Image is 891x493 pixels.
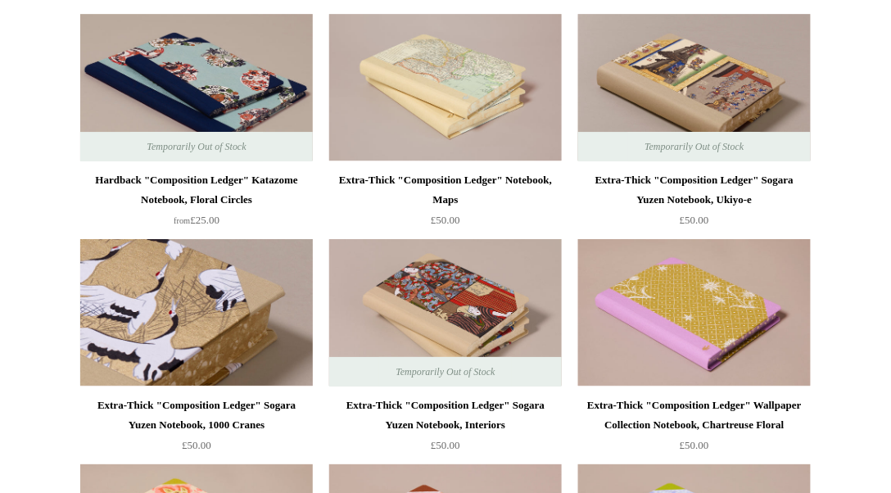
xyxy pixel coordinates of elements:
[84,170,309,210] div: Hardback "Composition Ledger" Katazome Notebook, Floral Circles
[174,216,190,225] span: from
[582,170,807,210] div: Extra-Thick "Composition Ledger" Sogara Yuzen Notebook, Ukiyo-e
[80,239,313,387] a: Extra-Thick "Composition Ledger" Sogara Yuzen Notebook, 1000 Cranes Extra-Thick "Composition Ledg...
[80,396,313,463] a: Extra-Thick "Composition Ledger" Sogara Yuzen Notebook, 1000 Cranes £50.00
[174,214,219,226] span: £25.00
[329,239,562,387] a: Extra-Thick "Composition Ledger" Sogara Yuzen Notebook, Interiors Extra-Thick "Composition Ledger...
[379,357,511,387] span: Temporarily Out of Stock
[182,439,211,451] span: £50.00
[628,132,760,161] span: Temporarily Out of Stock
[431,214,460,226] span: £50.00
[578,170,811,237] a: Extra-Thick "Composition Ledger" Sogara Yuzen Notebook, Ukiyo-e £50.00
[582,396,807,435] div: Extra-Thick "Composition Ledger" Wallpaper Collection Notebook, Chartreuse Floral
[578,14,811,161] a: Extra-Thick "Composition Ledger" Sogara Yuzen Notebook, Ukiyo-e Extra-Thick "Composition Ledger" ...
[431,439,460,451] span: £50.00
[329,239,562,387] img: Extra-Thick "Composition Ledger" Sogara Yuzen Notebook, Interiors
[84,396,309,435] div: Extra-Thick "Composition Ledger" Sogara Yuzen Notebook, 1000 Cranes
[130,132,262,161] span: Temporarily Out of Stock
[329,14,562,161] a: Extra-Thick "Composition Ledger" Notebook, Maps Extra-Thick "Composition Ledger" Notebook, Maps
[329,396,562,463] a: Extra-Thick "Composition Ledger" Sogara Yuzen Notebook, Interiors £50.00
[80,239,313,387] img: Extra-Thick "Composition Ledger" Sogara Yuzen Notebook, 1000 Cranes
[333,170,558,210] div: Extra-Thick "Composition Ledger" Notebook, Maps
[578,239,811,387] a: Extra-Thick "Composition Ledger" Wallpaper Collection Notebook, Chartreuse Floral Extra-Thick "Co...
[329,14,562,161] img: Extra-Thick "Composition Ledger" Notebook, Maps
[578,396,811,463] a: Extra-Thick "Composition Ledger" Wallpaper Collection Notebook, Chartreuse Floral £50.00
[578,14,811,161] img: Extra-Thick "Composition Ledger" Sogara Yuzen Notebook, Ukiyo-e
[680,439,709,451] span: £50.00
[80,14,313,161] a: Hardback "Composition Ledger" Katazome Notebook, Floral Circles Hardback "Composition Ledger" Kat...
[578,239,811,387] img: Extra-Thick "Composition Ledger" Wallpaper Collection Notebook, Chartreuse Floral
[333,396,558,435] div: Extra-Thick "Composition Ledger" Sogara Yuzen Notebook, Interiors
[80,14,313,161] img: Hardback "Composition Ledger" Katazome Notebook, Floral Circles
[329,170,562,237] a: Extra-Thick "Composition Ledger" Notebook, Maps £50.00
[80,170,313,237] a: Hardback "Composition Ledger" Katazome Notebook, Floral Circles from£25.00
[680,214,709,226] span: £50.00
